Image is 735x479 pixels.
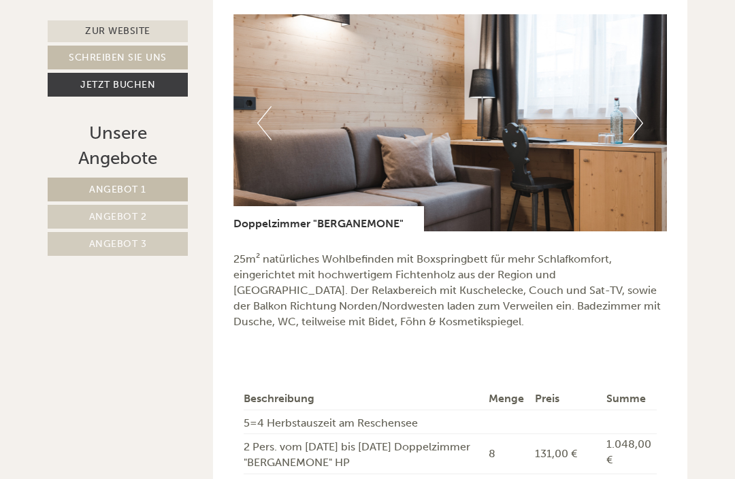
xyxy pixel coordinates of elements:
th: Summe [601,389,657,410]
img: image [233,14,668,231]
th: Menge [483,389,529,410]
div: Guten Tag, wie können wir Ihnen helfen? [10,37,235,78]
a: Zur Website [48,20,188,42]
td: 2 Pers. vom [DATE] bis [DATE] Doppelzimmer "BERGANEMONE" HP [244,434,484,474]
a: Schreiben Sie uns [48,46,188,69]
button: Senden [352,359,434,382]
button: Next [629,106,643,140]
span: Angebot 2 [89,211,147,222]
td: 1.048,00 € [601,434,657,474]
div: Unsere Angebote [48,120,188,171]
small: 10:12 [20,66,228,76]
th: Preis [529,389,601,410]
span: Angebot 3 [89,238,147,250]
div: [DATE] [193,10,242,33]
td: 8 [483,434,529,474]
span: 131,00 € [535,447,577,460]
div: Doppelzimmer "BERGANEMONE" [233,206,424,232]
th: Beschreibung [244,389,484,410]
p: 25m² natürliches Wohlbefinden mit Boxspringbett für mehr Schlafkomfort, eingerichtet mit hochwert... [233,252,668,329]
button: Previous [257,106,272,140]
span: Angebot 1 [89,184,146,195]
td: 5=4 Herbstauszeit am Reschensee [244,410,484,434]
a: Jetzt buchen [48,73,188,97]
div: Hotel [GEOGRAPHIC_DATA] [20,39,228,50]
